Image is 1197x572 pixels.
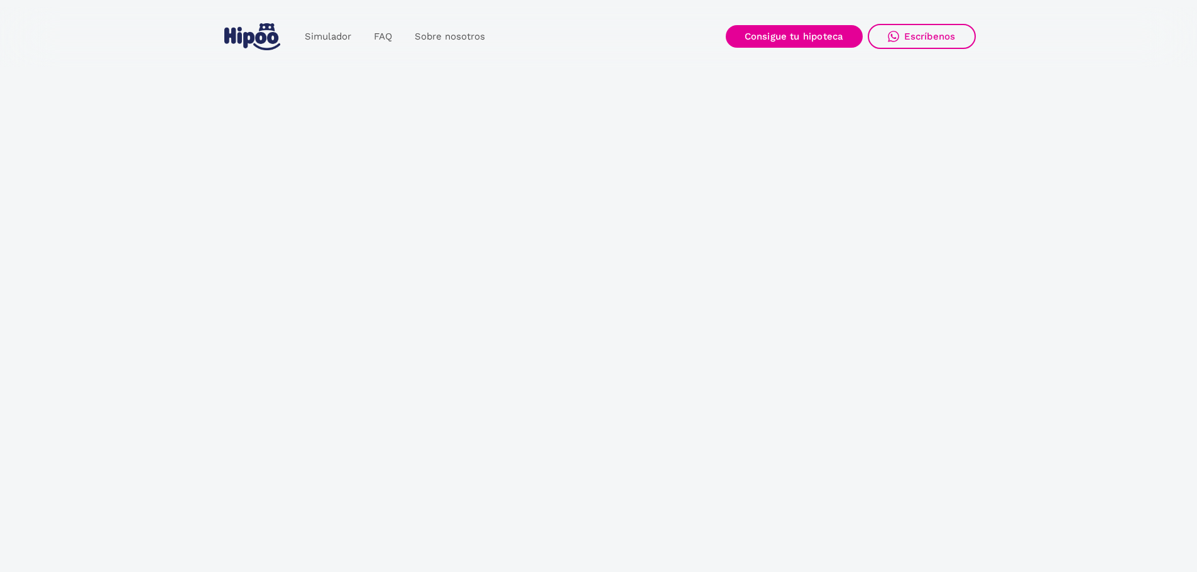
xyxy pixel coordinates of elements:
[726,25,863,48] a: Consigue tu hipoteca
[904,31,956,42] div: Escríbenos
[868,24,976,49] a: Escríbenos
[293,24,363,49] a: Simulador
[363,24,403,49] a: FAQ
[403,24,496,49] a: Sobre nosotros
